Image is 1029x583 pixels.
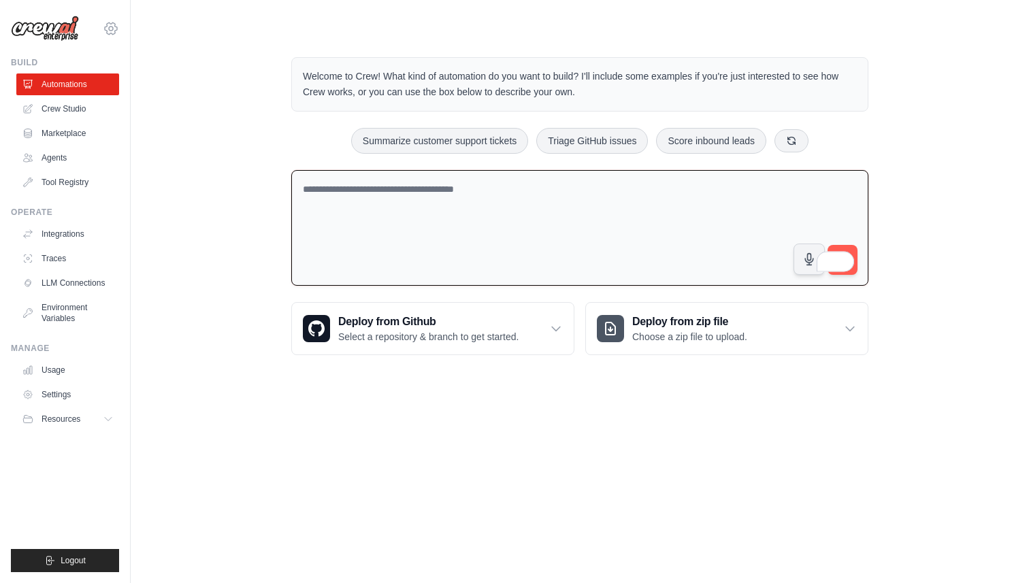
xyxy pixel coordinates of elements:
[338,314,519,330] h3: Deploy from Github
[61,555,86,566] span: Logout
[16,359,119,381] a: Usage
[16,248,119,269] a: Traces
[632,330,747,344] p: Choose a zip file to upload.
[11,57,119,68] div: Build
[961,518,1029,583] iframe: Chat Widget
[656,128,766,154] button: Score inbound leads
[16,384,119,405] a: Settings
[16,297,119,329] a: Environment Variables
[16,171,119,193] a: Tool Registry
[16,147,119,169] a: Agents
[42,414,80,424] span: Resources
[16,272,119,294] a: LLM Connections
[16,122,119,144] a: Marketplace
[536,128,648,154] button: Triage GitHub issues
[11,549,119,572] button: Logout
[16,408,119,430] button: Resources
[11,16,79,41] img: Logo
[351,128,528,154] button: Summarize customer support tickets
[11,343,119,354] div: Manage
[291,170,868,286] textarea: To enrich screen reader interactions, please activate Accessibility in Grammarly extension settings
[11,207,119,218] div: Operate
[16,223,119,245] a: Integrations
[632,314,747,330] h3: Deploy from zip file
[303,69,857,100] p: Welcome to Crew! What kind of automation do you want to build? I'll include some examples if you'...
[16,73,119,95] a: Automations
[338,330,519,344] p: Select a repository & branch to get started.
[16,98,119,120] a: Crew Studio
